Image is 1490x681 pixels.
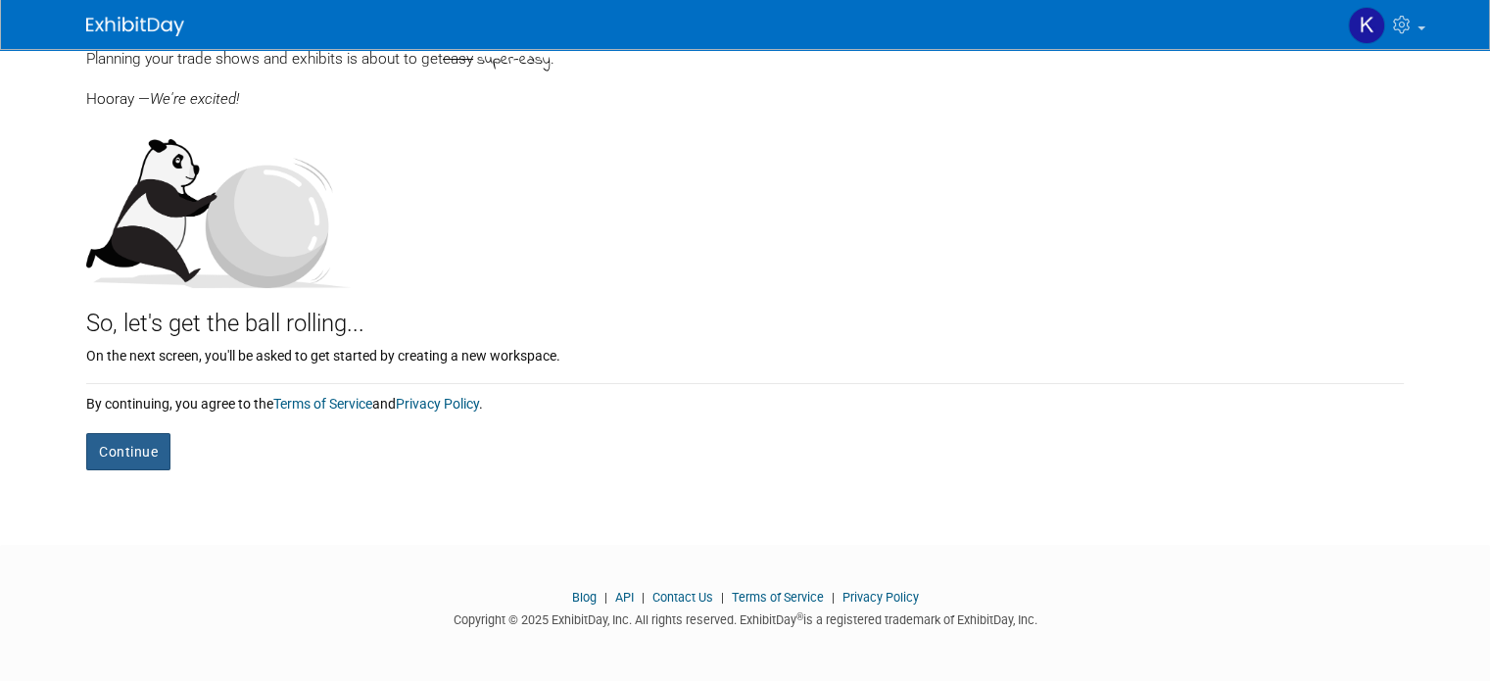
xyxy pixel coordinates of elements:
img: ExhibitDay [86,17,184,36]
div: On the next screen, you'll be asked to get started by creating a new workspace. [86,341,1404,365]
a: Terms of Service [732,590,824,605]
img: Kriystal Gray [1348,7,1385,44]
span: | [827,590,840,605]
span: super-easy [477,49,551,72]
a: Blog [572,590,597,605]
a: Privacy Policy [842,590,919,605]
sup: ® [796,611,803,622]
span: | [600,590,612,605]
span: easy [443,50,473,68]
div: Planning your trade shows and exhibits is about to get . [86,48,1404,72]
div: By continuing, you agree to the and . [86,384,1404,413]
a: Terms of Service [273,396,372,412]
button: Continue [86,433,170,470]
span: | [637,590,649,605]
span: We're excited! [150,90,239,108]
a: API [615,590,634,605]
div: So, let's get the ball rolling... [86,288,1404,341]
img: Let's get the ball rolling [86,120,351,288]
span: | [716,590,729,605]
a: Privacy Policy [396,396,479,412]
a: Contact Us [652,590,713,605]
div: Hooray — [86,72,1404,110]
